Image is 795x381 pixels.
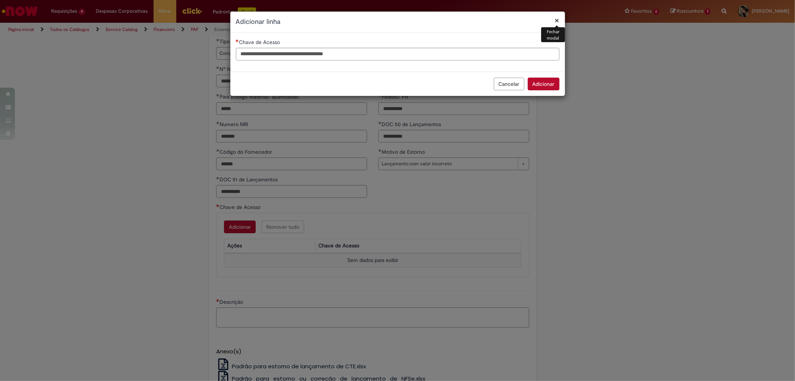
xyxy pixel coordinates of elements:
[528,78,559,90] button: Adicionar
[541,27,565,42] div: Fechar modal
[236,39,239,42] span: Necessários
[236,48,559,60] input: Chave de Acesso
[494,78,524,90] button: Cancelar
[555,16,559,24] button: Fechar modal
[239,39,282,46] span: Chave de Acesso
[236,17,559,27] h2: Adicionar linha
